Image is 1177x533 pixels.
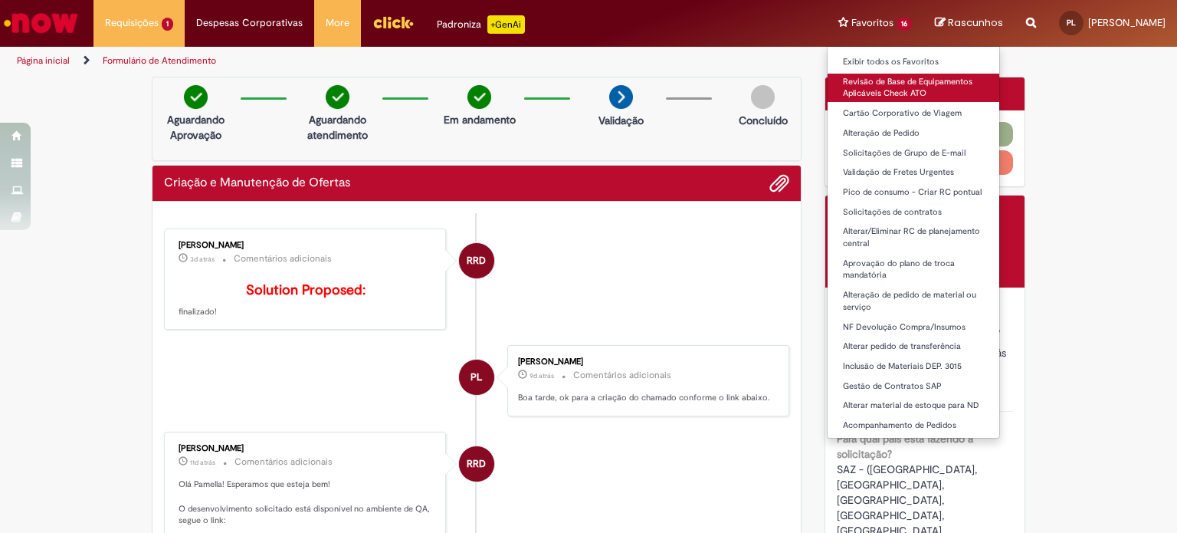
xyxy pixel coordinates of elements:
img: ServiceNow [2,8,80,38]
span: Despesas Corporativas [196,15,303,31]
a: Inclusão de Materiais DEP. 3015 [828,358,999,375]
h2: Criação e Manutenção de Ofertas Histórico de tíquete [164,176,350,190]
a: Alterar pedido de transferência [828,338,999,355]
a: Alterar/Eliminar RC de planejamento central [828,223,999,252]
p: Em andamento [444,112,516,127]
span: Favoritos [851,15,893,31]
img: check-circle-green.png [467,85,491,109]
p: Boa tarde, ok para a criação do chamado conforme o link abaixo. [518,392,773,404]
div: Solução Proposta [825,77,1025,110]
a: Solicitações de Grupo de E-mail [828,145,999,162]
span: 9d atrás [529,371,554,380]
span: 3d atrás [190,255,215,264]
b: Solution Proposed: [246,281,366,299]
p: Concluído [739,113,788,128]
div: [PERSON_NAME] [518,357,773,367]
a: Pico de consumo - Criar RC pontual [828,184,999,201]
a: Alteração de Pedido [828,125,999,142]
span: 11d atrás [190,458,215,467]
a: Alterar material de estoque para ND [828,397,999,414]
span: Rascunhos [948,15,1003,30]
a: Cartão Corporativo de Viagem [828,105,999,122]
div: Pamella Renata Farias Dias Ladeira [459,360,494,395]
p: Validação [598,113,644,128]
div: Rafael Rigolo da Silva [459,243,494,278]
div: [PERSON_NAME] [179,241,434,250]
p: finalizado! [179,283,434,318]
span: More [326,15,349,31]
p: Aguardando atendimento [300,112,375,143]
a: Revisão de Base de Equipamentos Aplicáveis Check ATO [828,74,999,102]
div: Padroniza [437,15,525,34]
span: PL [1067,18,1076,28]
div: Rafael Rigolo da Silva [459,446,494,482]
a: Alteração de pedido de material ou serviço [828,287,999,315]
a: NF Devolução Compra/Insumos [828,319,999,336]
div: [PERSON_NAME] [179,444,434,453]
img: img-circle-grey.png [751,85,775,109]
small: Comentários adicionais [234,456,333,469]
small: Comentários adicionais [234,252,332,265]
p: Aguardando Aprovação [159,112,233,143]
time: 18/08/2025 09:15:27 [190,458,215,467]
a: Rascunhos [935,16,1003,31]
span: 1 [162,18,173,31]
span: RRD [467,242,486,279]
span: PL [470,359,482,396]
img: arrow-next.png [609,85,633,109]
ul: Favoritos [827,46,1000,439]
a: Validação de Fretes Urgentes [828,164,999,181]
p: +GenAi [487,15,525,34]
time: 19/08/2025 16:38:02 [529,371,554,380]
img: check-circle-green.png [184,85,208,109]
b: Para qual país está fazendo a solicitação? [837,432,973,461]
small: Comentários adicionais [573,369,671,382]
span: Requisições [105,15,159,31]
img: click_logo_yellow_360x200.png [372,11,414,34]
span: [PERSON_NAME] [1088,16,1166,29]
button: Adicionar anexos [769,173,789,193]
a: Formulário de Atendimento [103,54,216,67]
img: check-circle-green.png [326,85,349,109]
time: 25/08/2025 22:20:07 [190,255,215,264]
a: Solicitações de contratos [828,204,999,221]
a: Gestão de Contratos SAP [828,378,999,395]
a: Aprovação do plano de troca mandatória [828,255,999,284]
ul: Trilhas de página [11,47,773,75]
a: Acompanhamento de Pedidos [828,417,999,434]
a: Exibir todos os Favoritos [828,54,999,71]
span: 16 [897,18,912,31]
a: Página inicial [17,54,70,67]
span: RRD [467,446,486,482]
